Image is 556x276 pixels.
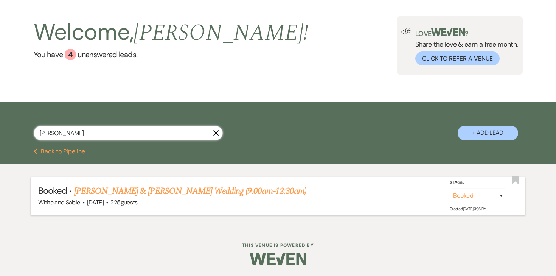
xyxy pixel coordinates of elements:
span: Created: [DATE] 3:36 PM [450,206,486,211]
button: Click to Refer a Venue [415,51,500,65]
div: Share the love & earn a free month. [411,28,518,65]
span: [DATE] [87,198,104,206]
button: + Add Lead [458,126,518,140]
img: weven-logo-green.svg [431,28,465,36]
img: loud-speaker-illustration.svg [401,28,411,34]
span: White and Sable [38,198,80,206]
a: [PERSON_NAME] & [PERSON_NAME] Wedding (9:00am-12:30am) [74,184,306,198]
img: Weven Logo [250,246,306,272]
h2: Welcome, [34,16,309,49]
div: 4 [65,49,76,60]
span: [PERSON_NAME] ! [134,16,308,50]
input: Search by name, event date, email address or phone number [34,126,223,140]
span: 225 guests [110,198,137,206]
p: Love ? [415,28,518,37]
label: Stage: [450,179,506,187]
button: Back to Pipeline [34,148,85,154]
a: You have 4 unanswered leads. [34,49,309,60]
span: Booked [38,185,67,196]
